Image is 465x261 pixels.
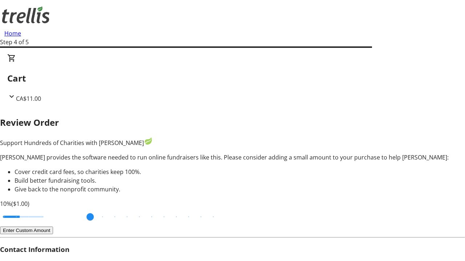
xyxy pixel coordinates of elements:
h2: Cart [7,72,458,85]
li: Build better fundraising tools. [15,176,465,185]
li: Cover credit card fees, so charities keep 100%. [15,167,465,176]
span: CA$11.00 [16,95,41,103]
div: CartCA$11.00 [7,54,458,103]
li: Give back to the nonprofit community. [15,185,465,194]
